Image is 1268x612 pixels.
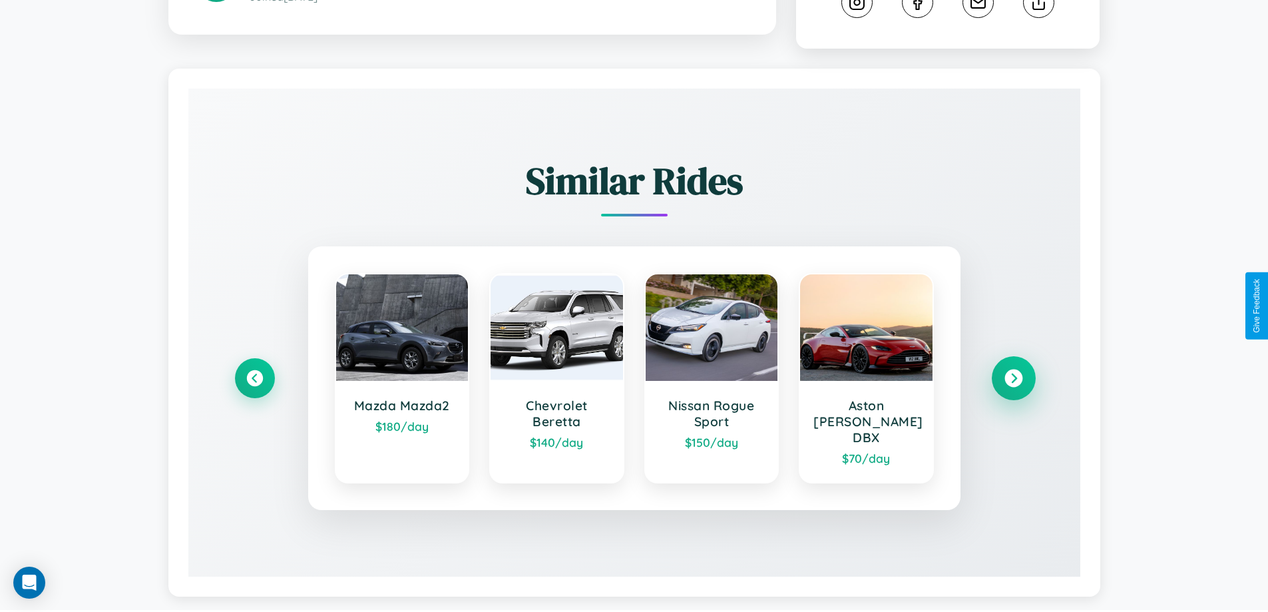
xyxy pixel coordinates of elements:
a: Aston [PERSON_NAME] DBX$70/day [799,273,934,483]
div: $ 70 /day [813,451,919,465]
a: Nissan Rogue Sport$150/day [644,273,779,483]
div: $ 140 /day [504,435,610,450]
div: $ 150 /day [659,435,765,450]
a: Mazda Mazda2$180/day [335,273,470,483]
a: Chevrolet Beretta$140/day [489,273,624,483]
h3: Mazda Mazda2 [349,398,455,414]
div: Open Intercom Messenger [13,567,45,599]
h3: Chevrolet Beretta [504,398,610,430]
div: Give Feedback [1252,279,1261,333]
h3: Nissan Rogue Sport [659,398,765,430]
div: $ 180 /day [349,419,455,434]
h2: Similar Rides [235,155,1034,206]
h3: Aston [PERSON_NAME] DBX [813,398,919,446]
